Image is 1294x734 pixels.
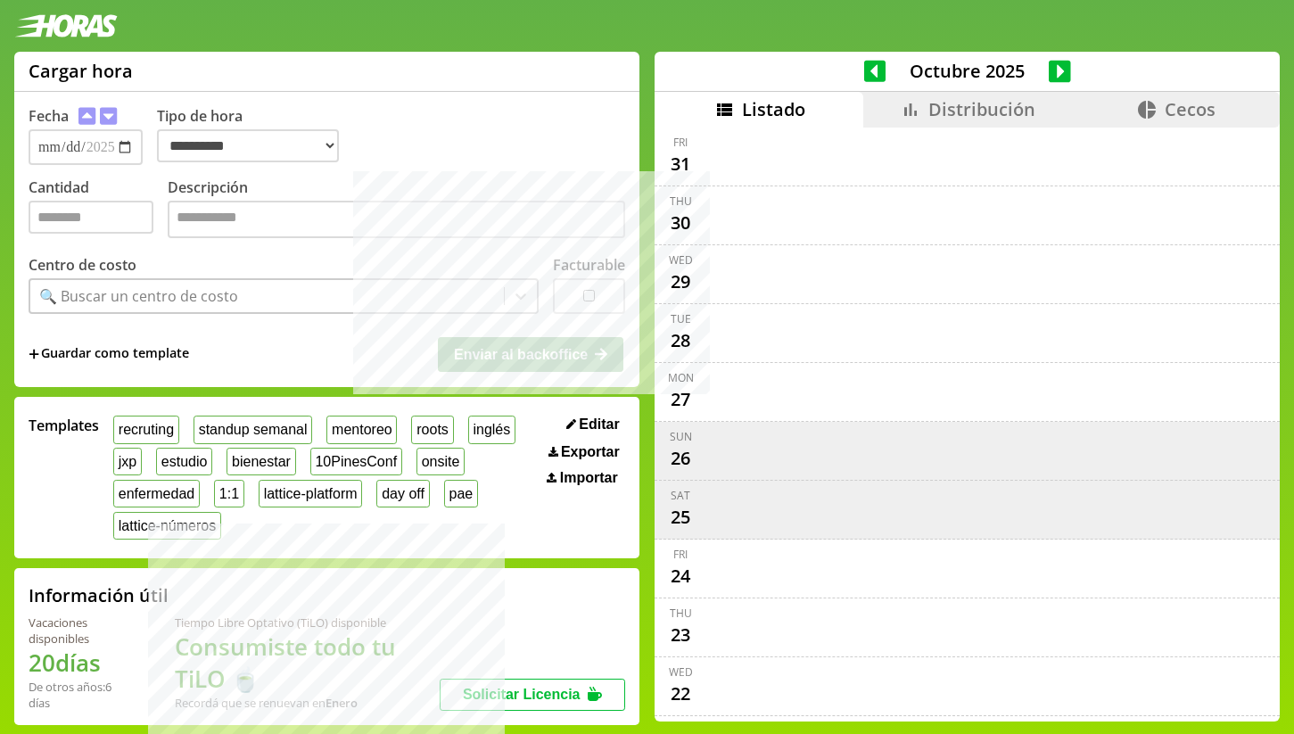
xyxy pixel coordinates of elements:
span: Distribución [928,97,1035,121]
button: jxp [113,448,142,475]
button: roots [411,416,453,443]
label: Tipo de hora [157,106,353,165]
div: Wed [669,252,693,268]
div: 26 [666,444,695,473]
div: De otros años: 6 días [29,679,132,711]
div: 25 [666,503,695,532]
div: 24 [666,562,695,590]
div: 30 [666,209,695,237]
h1: Consumiste todo tu TiLO 🍵 [175,631,440,695]
div: 22 [666,680,695,708]
span: Exportar [561,444,620,460]
div: Recordá que se renuevan en [175,695,440,711]
img: logotipo [14,14,118,37]
b: Enero [326,695,358,711]
div: Mon [668,370,694,385]
span: +Guardar como template [29,344,189,364]
div: 31 [666,150,695,178]
div: Thu [670,606,692,621]
span: Octubre 2025 [886,59,1049,83]
label: Fecha [29,106,69,126]
button: pae [444,480,478,507]
span: Cecos [1165,97,1216,121]
button: bienestar [227,448,295,475]
button: inglés [468,416,515,443]
button: Editar [561,416,625,433]
button: Exportar [543,443,625,461]
button: Solicitar Licencia [440,679,625,711]
div: 29 [666,268,695,296]
div: Sat [671,488,690,503]
span: Editar [579,416,619,433]
button: recruting [113,416,179,443]
div: scrollable content [655,128,1280,719]
button: enfermedad [113,480,200,507]
div: 28 [666,326,695,355]
div: Vacaciones disponibles [29,614,132,647]
select: Tipo de hora [157,129,339,162]
div: Thu [670,194,692,209]
span: Importar [560,470,618,486]
button: standup semanal [194,416,312,443]
h1: 20 días [29,647,132,679]
button: lattice-platform [259,480,363,507]
input: Cantidad [29,201,153,234]
label: Cantidad [29,177,168,243]
span: Listado [742,97,805,121]
textarea: Descripción [168,201,625,238]
div: Fri [673,547,688,562]
label: Centro de costo [29,255,136,275]
button: lattice-números [113,512,221,540]
div: Fri [673,135,688,150]
label: Descripción [168,177,625,243]
label: Facturable [553,255,625,275]
div: Tue [671,311,691,326]
span: Solicitar Licencia [463,687,581,702]
h2: Información útil [29,583,169,607]
div: 23 [666,621,695,649]
button: mentoreo [326,416,397,443]
div: Tiempo Libre Optativo (TiLO) disponible [175,614,440,631]
button: 1:1 [214,480,244,507]
button: onsite [416,448,465,475]
div: 27 [666,385,695,414]
div: Wed [669,664,693,680]
div: Sun [670,429,692,444]
h1: Cargar hora [29,59,133,83]
div: 🔍 Buscar un centro de costo [39,286,238,306]
button: day off [376,480,429,507]
span: Templates [29,416,99,435]
span: + [29,344,39,364]
button: 10PinesConf [310,448,402,475]
button: estudio [156,448,212,475]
